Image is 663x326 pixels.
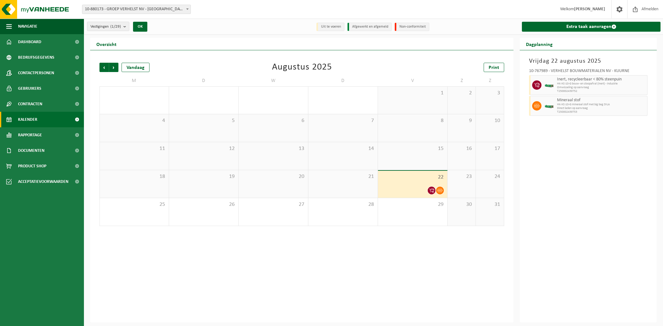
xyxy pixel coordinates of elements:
span: 28 [311,201,375,208]
span: 20 [242,173,305,180]
span: Bedrijfsgegevens [18,50,54,65]
span: 11 [103,145,166,152]
span: T250002439753 [557,110,646,114]
span: Direct laden op aanvraag [557,106,646,110]
td: Z [448,75,476,86]
span: 30 [451,201,472,208]
h2: Dagplanning [520,38,559,50]
span: 25 [103,201,166,208]
span: 8 [381,117,444,124]
span: 3 [479,90,501,97]
span: HK-XC-10-G bouw- en sloopafval (inert) - industrie [557,82,646,86]
span: 1 [381,90,444,97]
td: D [308,75,378,86]
span: Rapportage [18,127,42,143]
div: 10-767989 - VERHELST BOUWMATERIALEN NV - KUURNE [529,69,647,75]
span: 16 [451,145,472,152]
span: Inert, recycleerbaar < 80% steenpuin [557,77,646,82]
span: 12 [172,145,235,152]
span: Product Shop [18,158,46,174]
span: Documenten [18,143,44,158]
span: 6 [242,117,305,124]
strong: [PERSON_NAME] [574,7,605,11]
button: Vestigingen(1/29) [87,22,129,31]
span: 2 [451,90,472,97]
td: Z [476,75,504,86]
span: Kalender [18,112,37,127]
span: Contactpersonen [18,65,54,81]
span: 27 [242,201,305,208]
span: 29 [381,201,444,208]
h3: Vrijdag 22 augustus 2025 [529,57,647,66]
span: 17 [479,145,501,152]
span: Dashboard [18,34,41,50]
button: OK [133,22,147,32]
img: HK-XC-10-GN-00 [545,104,554,108]
span: 9 [451,117,472,124]
span: 21 [311,173,375,180]
a: Extra taak aanvragen [522,22,661,32]
span: Vorige [99,63,109,72]
span: Contracten [18,96,42,112]
span: 26 [172,201,235,208]
h2: Overzicht [90,38,123,50]
li: Afgewerkt en afgemeld [348,23,392,31]
div: Augustus 2025 [272,63,332,72]
span: 10-880173 - GROEP VERHELST NV - OOSTENDE [82,5,191,14]
span: Navigatie [18,19,37,34]
span: 5 [172,117,235,124]
span: T250002439752 [557,89,646,93]
span: 4 [103,117,166,124]
span: 18 [103,173,166,180]
span: Print [489,65,499,70]
td: V [378,75,448,86]
li: Uit te voeren [316,23,344,31]
span: Omwisseling op aanvraag [557,86,646,89]
span: 14 [311,145,375,152]
div: Vandaag [122,63,150,72]
span: 13 [242,145,305,152]
span: 15 [381,145,444,152]
span: 10 [479,117,501,124]
td: D [169,75,239,86]
span: Vestigingen [90,22,121,31]
count: (1/29) [110,25,121,29]
span: 31 [479,201,501,208]
span: 19 [172,173,235,180]
span: 23 [451,173,472,180]
span: 24 [479,173,501,180]
li: Non-conformiteit [395,23,429,31]
span: 7 [311,117,375,124]
td: M [99,75,169,86]
td: W [239,75,308,86]
a: Print [484,63,504,72]
span: Gebruikers [18,81,41,96]
span: Mineraal stof [557,98,646,103]
img: HK-XC-10-GN-00 [545,83,554,88]
span: Volgende [109,63,118,72]
span: Acceptatievoorwaarden [18,174,68,189]
span: 22 [381,174,444,181]
span: HK-XC-10-G mineraal stof met big bag DILA [557,103,646,106]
